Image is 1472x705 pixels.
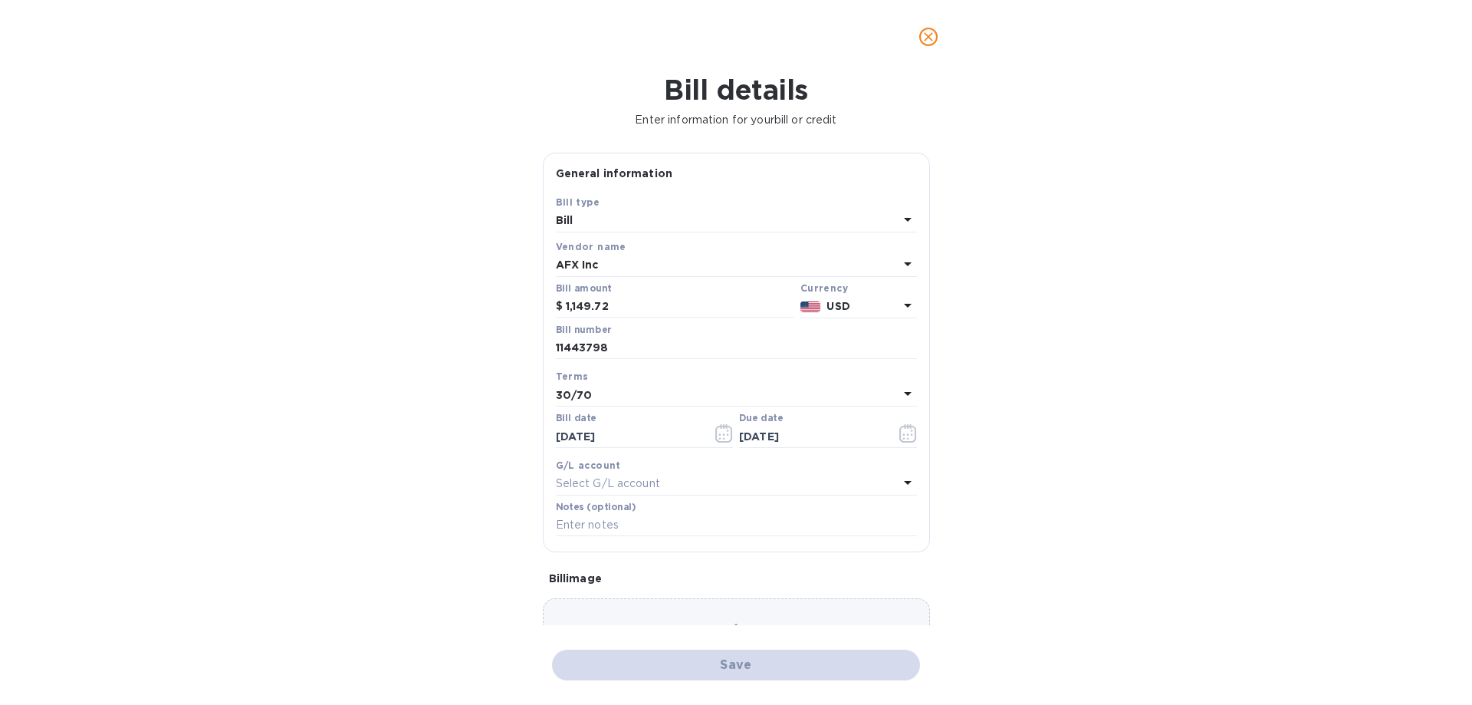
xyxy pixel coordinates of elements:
[556,241,626,252] b: Vendor name
[910,18,947,55] button: close
[800,282,848,294] b: Currency
[556,295,566,318] div: $
[556,460,621,471] b: G/L account
[556,259,599,271] b: AFX Inc
[12,74,1460,106] h1: Bill details
[566,295,794,318] input: $ Enter bill amount
[556,502,636,512] label: Notes (optional)
[549,571,924,586] p: Bill image
[556,196,600,208] b: Bill type
[556,514,917,537] input: Enter notes
[739,425,884,448] input: Due date
[800,301,821,312] img: USD
[556,371,589,382] b: Terms
[556,337,917,360] input: Enter bill number
[556,414,596,423] label: Bill date
[556,325,611,334] label: Bill number
[556,284,611,293] label: Bill amount
[12,112,1460,128] p: Enter information for your bill or credit
[556,389,593,401] b: 30/70
[556,167,673,180] b: General information
[556,214,573,226] b: Bill
[556,476,660,492] p: Select G/L account
[826,300,849,312] b: USD
[556,425,701,448] input: Select date
[739,414,783,423] label: Due date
